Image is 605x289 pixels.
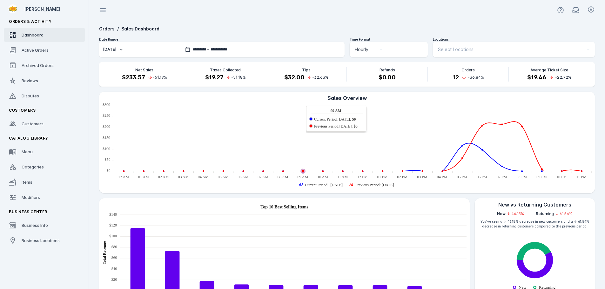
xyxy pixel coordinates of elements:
text: $20 [111,277,117,282]
div: [PERSON_NAME] [24,6,83,12]
text: Total Revenue [102,241,107,264]
span: Catalog Library [9,136,48,141]
ellipse: Mon Oct 06 2025 10:00:00 GMT-0500 (Central Daylight Time): 0, Previous Period: Sep 29 [322,171,323,172]
ellipse: Mon Oct 06 2025 19:00:00 GMT-0500 (Central Daylight Time): 212.55, Previous Period: Sep 29 [501,124,502,125]
text: $100 [103,147,110,151]
text: $100 [109,234,117,238]
a: Items [4,175,85,189]
h4: $19.27 [205,73,224,82]
ellipse: Mon Oct 06 2025 17:00:00 GMT-0500 (Central Daylight Time): 59.9, Previous Period: Sep 29 [462,157,463,158]
text: 07 PM [497,175,507,179]
h4: $19.46 [527,73,546,82]
g: Previous Period: Sep 29 series is showing, press enter to hide the Previous Period: Sep 29 series [350,183,394,187]
ellipse: Mon Oct 06 2025 04:00:00 GMT-0500 (Central Daylight Time): 0, Previous Period: Sep 29 [203,171,204,172]
text: 06 PM [477,175,487,179]
ellipse: Mon Oct 06 2025 12:00:00 GMT-0500 (Central Daylight Time): 0, Previous Period: Sep 29 [362,171,363,172]
text: $40 [111,266,117,271]
a: Orders [99,26,115,31]
p: Net Sales [135,67,153,73]
text: 10 AM [317,175,328,179]
span: Customers [22,121,44,126]
span: Disputes [22,93,39,98]
a: Modifiers [4,190,85,204]
text: 08 PM [517,175,527,179]
a: Menu [4,145,85,159]
ellipse: Mon Oct 06 2025 18:00:00 GMT-0500 (Central Daylight Time): 206.12, Previous Period: Sep 29 [482,125,483,126]
text: 02 PM [397,175,407,179]
div: Time Format [350,37,428,42]
text: 04 PM [437,175,447,179]
span: Archived Orders [22,63,54,68]
text: 09 PM [536,175,547,179]
ellipse: Mon Oct 06 2025 15:00:00 GMT-0500 (Central Daylight Time): 0, Previous Period: Sep 29 [422,171,423,172]
text: 09 AM [298,175,308,179]
span: Business Locations [22,238,60,243]
text: 05 PM [457,175,467,179]
p: Taxes Collected [210,67,241,73]
ellipse: Mon Oct 06 2025 00:00:00 GMT-0500 (Central Daylight Time): 0, Previous Period: Sep 29 [123,171,124,172]
span: / [117,26,119,31]
text: $150 [103,135,110,140]
text: 03 AM [178,175,189,179]
text: Current Period : [DATE] [305,183,343,187]
span: -22.72% [555,75,571,80]
path: Returning: 41.67%. Fulfillment Type Stats [517,242,551,259]
div: Locations [433,37,595,42]
h4: $0.00 [379,73,396,82]
ellipse: Mon Oct 06 2025 17:00:00 GMT-0500 (Central Daylight Time): 115.38, Current Period : Oct 06 [462,145,463,146]
p: Average Ticket Size [530,67,568,73]
a: Customers [4,117,85,131]
p: Refunds [380,67,395,73]
text: 08 AM [278,175,288,179]
text: $60 [111,255,117,260]
text: 10 PM [556,175,567,179]
text: 06 AM [238,175,248,179]
p: Tips [302,67,311,73]
span: -36.84% [468,75,484,80]
text: $200 [103,124,110,129]
text: 03 PM [417,175,427,179]
ellipse: Mon Oct 06 2025 02:00:00 GMT-0500 (Central Daylight Time): 0, Previous Period: Sep 29 [163,171,164,172]
text: $80 [111,245,117,249]
span: Business Info [22,223,48,228]
path: New: 58.33%. Fulfillment Type Stats [517,252,553,278]
ejs-chart: . Syncfusion interactive chart. [99,102,595,193]
ellipse: Mon Oct 06 2025 11:00:00 GMT-0500 (Central Daylight Time): 0, Previous Period: Sep 29 [342,171,343,172]
h4: $32.00 [284,73,305,82]
text: $120 [109,223,117,227]
span: -32.63% [312,75,328,80]
span: Dashboard [22,32,44,37]
h4: 12 [453,73,459,82]
a: Business Info [4,218,85,232]
div: New vs Returning Customers [475,201,595,208]
a: Reviews [4,74,85,88]
a: Business Locations [4,233,85,247]
span: Categories [22,164,44,169]
div: Date Range [99,37,345,42]
span: ↓ 46.15% [507,211,524,217]
ellipse: Mon Oct 06 2025 23:00:00 GMT-0500 (Central Daylight Time): 0, Previous Period: Sep 29 [581,171,582,172]
text: $140 [109,212,117,217]
text: $300 [103,102,110,107]
text: Previous Period: [DATE] [355,183,394,187]
text: 11 AM [337,175,348,179]
text: $0 [107,168,111,173]
text: 01 PM [377,175,388,179]
span: New [497,211,506,217]
text: $50 [105,157,111,162]
span: Customers [9,108,36,113]
text: $250 [103,113,110,118]
div: Sales Overview [99,94,595,102]
a: Categories [4,160,85,174]
a: Disputes [4,89,85,103]
text: 11 PM [576,175,587,179]
p: Orders [461,67,475,73]
ellipse: Mon Oct 06 2025 03:00:00 GMT-0500 (Central Daylight Time): 0, Previous Period: Sep 29 [183,171,184,172]
text: 07 AM [258,175,268,179]
div: You've seen a ↓ 46.15% decrease in new customers and a ↓ 61.54% decrease in returning customers c... [475,217,595,231]
span: – [207,47,209,52]
text: 12 AM [118,175,129,179]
